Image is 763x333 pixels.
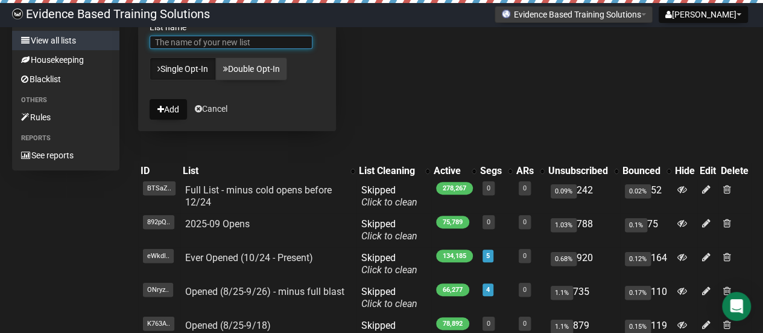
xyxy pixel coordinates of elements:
[361,184,417,208] span: Skipped
[546,213,620,247] td: 788
[361,230,417,242] a: Click to clean
[436,317,469,330] span: 78,892
[431,163,478,179] th: Active: No sort applied, activate to apply an ascending sort
[185,252,312,263] a: Ever Opened (10/24 - Present)
[548,165,608,177] div: Unsubscribed
[150,22,325,33] label: List name
[150,36,312,49] input: The name of your new list
[546,163,620,179] th: Unsubscribed: No sort applied, activate to apply an ascending sort
[143,215,174,229] span: 892pQ..
[138,163,180,179] th: ID: No sort applied, sorting is disabled
[620,179,673,213] td: 52
[480,165,502,177] div: Segs
[141,165,178,177] div: ID
[434,165,466,177] div: Active
[551,286,573,300] span: 1.1%
[12,146,119,165] a: See reports
[12,108,119,127] a: Rules
[546,247,620,281] td: 920
[625,286,651,300] span: 0.17%
[551,252,577,266] span: 0.68%
[487,184,490,192] a: 0
[143,317,174,331] span: K763A..
[546,179,620,213] td: 242
[185,218,250,230] a: 2025-09 Opens
[501,9,511,19] img: favicons
[150,99,187,120] button: Add
[185,286,344,297] a: Opened (8/25-9/26) - minus full blast
[523,184,527,192] a: 0
[185,320,270,331] a: Opened (8/25-9/18)
[195,104,227,114] a: Cancel
[625,252,651,266] span: 0.12%
[700,165,716,177] div: Edit
[722,292,751,321] div: Open Intercom Messenger
[516,165,534,177] div: ARs
[673,163,697,179] th: Hide: No sort applied, sorting is disabled
[523,286,527,294] a: 0
[361,264,417,276] a: Click to clean
[486,252,490,260] a: 5
[361,252,417,276] span: Skipped
[12,70,119,89] a: Blacklist
[514,163,546,179] th: ARs: No sort applied, activate to apply an ascending sort
[675,165,695,177] div: Hide
[185,184,331,208] a: Full List - minus cold opens before 12/24
[180,163,356,179] th: List: No sort applied, activate to apply an ascending sort
[12,8,23,19] img: 6a635aadd5b086599a41eda90e0773ac
[143,181,176,195] span: BTSaZ..
[495,6,653,23] button: Evidence Based Training Solutions
[620,163,673,179] th: Bounced: No sort applied, activate to apply an ascending sort
[523,218,527,226] a: 0
[523,320,527,328] a: 0
[12,31,119,50] a: View all lists
[620,213,673,247] td: 75
[356,163,431,179] th: List Cleaning: No sort applied, activate to apply an ascending sort
[478,163,514,179] th: Segs: No sort applied, activate to apply an ascending sort
[551,184,577,198] span: 0.09%
[721,165,749,177] div: Delete
[361,286,417,309] span: Skipped
[436,250,473,262] span: 134,185
[143,283,173,297] span: ONryz..
[436,182,473,195] span: 278,267
[12,131,119,146] li: Reports
[436,283,469,296] span: 66,277
[150,57,216,80] a: Single Opt-In
[523,252,527,260] a: 0
[143,249,174,263] span: eWkdI..
[551,218,577,232] span: 1.03%
[12,93,119,108] li: Others
[361,218,417,242] span: Skipped
[359,165,419,177] div: List Cleaning
[486,286,490,294] a: 4
[718,163,751,179] th: Delete: No sort applied, sorting is disabled
[12,50,119,70] a: Housekeeping
[620,281,673,315] td: 110
[546,281,620,315] td: 735
[487,218,490,226] a: 0
[622,165,660,177] div: Bounced
[625,218,647,232] span: 0.1%
[620,247,673,281] td: 164
[361,298,417,309] a: Click to clean
[436,216,469,228] span: 75,789
[625,184,651,198] span: 0.02%
[697,163,718,179] th: Edit: No sort applied, sorting is disabled
[361,196,417,208] a: Click to clean
[487,320,490,328] a: 0
[183,165,344,177] div: List
[215,57,287,80] a: Double Opt-In
[659,6,748,23] button: [PERSON_NAME]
